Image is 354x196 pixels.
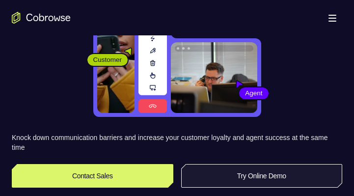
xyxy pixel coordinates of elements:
[138,19,167,113] img: A series of tools used in co-browsing sessions
[171,42,257,113] img: A customer support agent talking on the phone
[12,133,342,152] p: Knock down communication barriers and increase your customer loyalty and agent success at the sam...
[12,12,71,24] a: Go to the home page
[181,164,343,188] a: Try Online Demo
[12,164,173,188] a: Contact Sales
